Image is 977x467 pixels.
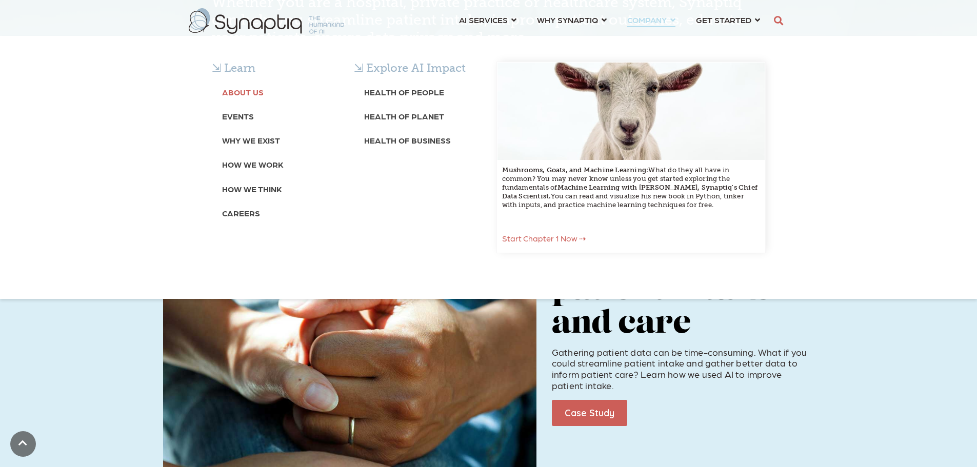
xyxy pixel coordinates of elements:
a: AI SERVICES [459,10,516,29]
a: WHY SYNAPTIQ [537,10,607,29]
span: AI SERVICES [459,13,508,27]
span: COMPANY [627,13,667,27]
a: GET STARTED [696,10,760,29]
p: Gathering patient data can be time-consuming. What if you could streamline patient intake and gat... [552,347,814,391]
span: GET STARTED [696,13,751,27]
nav: menu [449,3,770,39]
img: synaptiq logo-2 [189,8,344,34]
iframe: Embedded CTA [635,400,743,426]
span: WHY SYNAPTIQ [537,13,598,27]
a: Case Study [552,400,627,426]
a: COMPANY [627,10,675,29]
